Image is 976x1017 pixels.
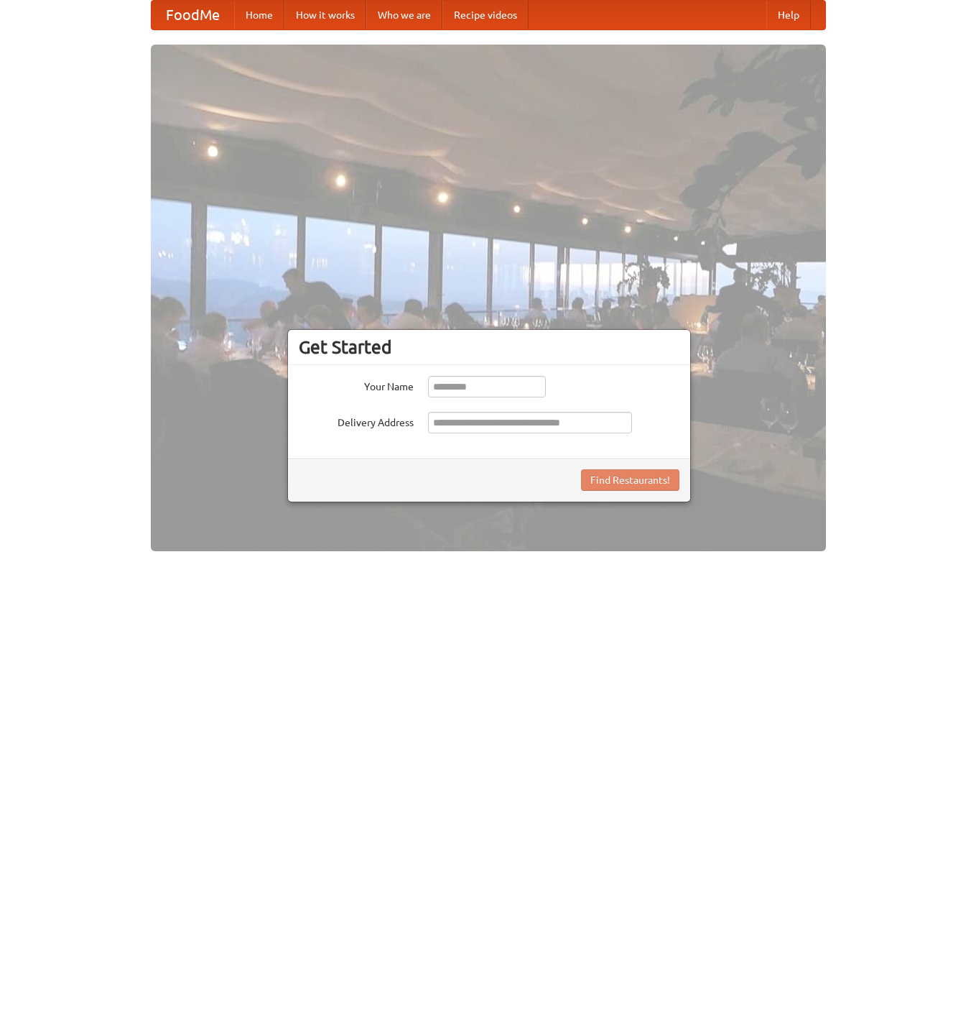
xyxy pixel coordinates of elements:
[299,376,414,394] label: Your Name
[234,1,284,29] a: Home
[152,1,234,29] a: FoodMe
[581,469,679,491] button: Find Restaurants!
[442,1,529,29] a: Recipe videos
[299,336,679,358] h3: Get Started
[299,412,414,430] label: Delivery Address
[284,1,366,29] a: How it works
[366,1,442,29] a: Who we are
[766,1,811,29] a: Help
